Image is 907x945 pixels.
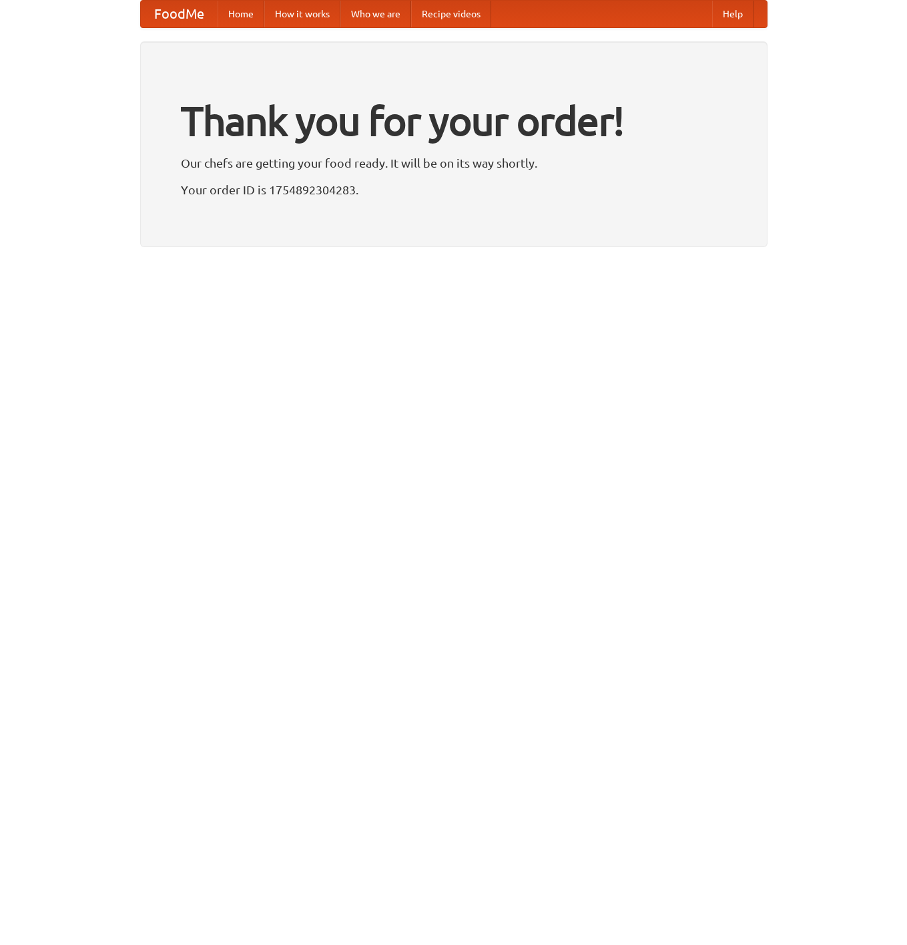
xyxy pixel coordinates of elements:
p: Our chefs are getting your food ready. It will be on its way shortly. [181,153,727,173]
h1: Thank you for your order! [181,89,727,153]
p: Your order ID is 1754892304283. [181,180,727,200]
a: FoodMe [141,1,218,27]
a: Help [712,1,753,27]
a: How it works [264,1,340,27]
a: Home [218,1,264,27]
a: Recipe videos [411,1,491,27]
a: Who we are [340,1,411,27]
